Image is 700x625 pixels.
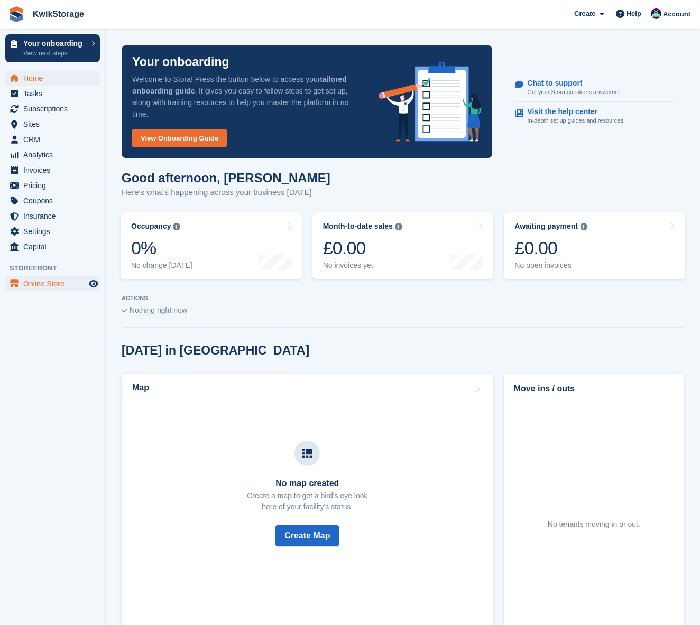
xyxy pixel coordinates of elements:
span: Invoices [23,163,87,178]
span: Sites [23,117,87,132]
a: KwikStorage [29,5,88,23]
div: £0.00 [323,237,402,259]
h2: [DATE] in [GEOGRAPHIC_DATA] [122,343,309,358]
span: CRM [23,132,87,147]
h2: Move ins / outs [514,383,674,395]
p: View next steps [23,49,86,58]
p: Your onboarding [132,56,229,68]
span: Insurance [23,209,87,223]
div: 0% [131,237,192,259]
span: Subscriptions [23,101,87,116]
a: menu [5,117,100,132]
div: Occupancy [131,222,171,231]
a: menu [5,209,100,223]
div: No tenants moving in or out. [548,519,640,530]
a: Visit the help center In-depth set up guides and resources. [515,102,674,130]
h2: Map [132,383,149,393]
a: View Onboarding Guide [132,129,227,147]
a: Preview store [87,277,100,290]
img: icon-info-grey-7440780725fd019a000dd9b08b2336e03edf1995a4989e88bcd33f0948082b44.svg [173,223,180,230]
div: No open invoices [514,261,587,270]
div: No change [DATE] [131,261,192,270]
span: Nothing right now [130,306,187,314]
a: menu [5,163,100,178]
p: Chat to support [527,79,611,88]
img: Scott Sinclair [651,8,661,19]
p: Here's what's happening across your business [DATE] [122,186,330,199]
span: Account [663,9,690,20]
p: Get your Stora questions answered. [527,88,620,97]
a: menu [5,71,100,86]
span: Online Store [23,276,87,291]
a: menu [5,178,100,193]
a: Chat to support Get your Stora questions answered. [515,73,674,102]
span: Home [23,71,87,86]
p: Create a map to get a bird's eye look here of your facility's status. [247,490,367,512]
a: menu [5,147,100,162]
span: Help [627,8,641,19]
a: menu [5,86,100,101]
button: Create Map [275,525,339,546]
img: map-icn-33ee37083ee616e46c38cad1a60f524a97daa1e2b2c8c0bc3eb3415660979fc1.svg [302,449,312,458]
a: menu [5,224,100,239]
p: Your onboarding [23,40,86,47]
p: Welcome to Stora! Press the button below to access your . It gives you easy to follow steps to ge... [132,73,362,120]
span: Tasks [23,86,87,101]
img: blank_slate_check_icon-ba018cac091ee9be17c0a81a6c232d5eb81de652e7a59be601be346b1b6ddf79.svg [122,309,127,313]
p: Visit the help center [527,107,616,116]
span: Coupons [23,193,87,208]
div: Month-to-date sales [323,222,393,231]
a: Your onboarding View next steps [5,34,100,62]
a: menu [5,276,100,291]
a: Occupancy 0% No change [DATE] [121,212,302,279]
span: Settings [23,224,87,239]
img: icon-info-grey-7440780725fd019a000dd9b08b2336e03edf1995a4989e88bcd33f0948082b44.svg [395,223,402,230]
a: Month-to-date sales £0.00 No invoices yet [312,212,494,279]
h1: Good afternoon, [PERSON_NAME] [122,171,330,185]
span: Storefront [10,263,105,274]
div: Awaiting payment [514,222,578,231]
img: stora-icon-8386f47178a22dfd0bd8f6a31ec36ba5ce8667c1dd55bd0f319d3a0aa187defe.svg [8,6,24,22]
a: menu [5,193,100,208]
a: menu [5,132,100,147]
span: Create [574,8,595,19]
p: ACTIONS [122,295,684,302]
div: No invoices yet [323,261,402,270]
span: Pricing [23,178,87,193]
a: Awaiting payment £0.00 No open invoices [504,212,685,279]
p: In-depth set up guides and resources. [527,116,625,125]
span: Analytics [23,147,87,162]
div: £0.00 [514,237,587,259]
h3: No map created [247,479,367,488]
img: icon-info-grey-7440780725fd019a000dd9b08b2336e03edf1995a4989e88bcd33f0948082b44.svg [581,223,587,230]
a: menu [5,101,100,116]
span: Capital [23,239,87,254]
a: menu [5,239,100,254]
img: onboarding-info-6c161a55d2c0e0a8cae90662b2fe09162a5109e8cc188191df67fb4f79e88e88.svg [379,62,482,142]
